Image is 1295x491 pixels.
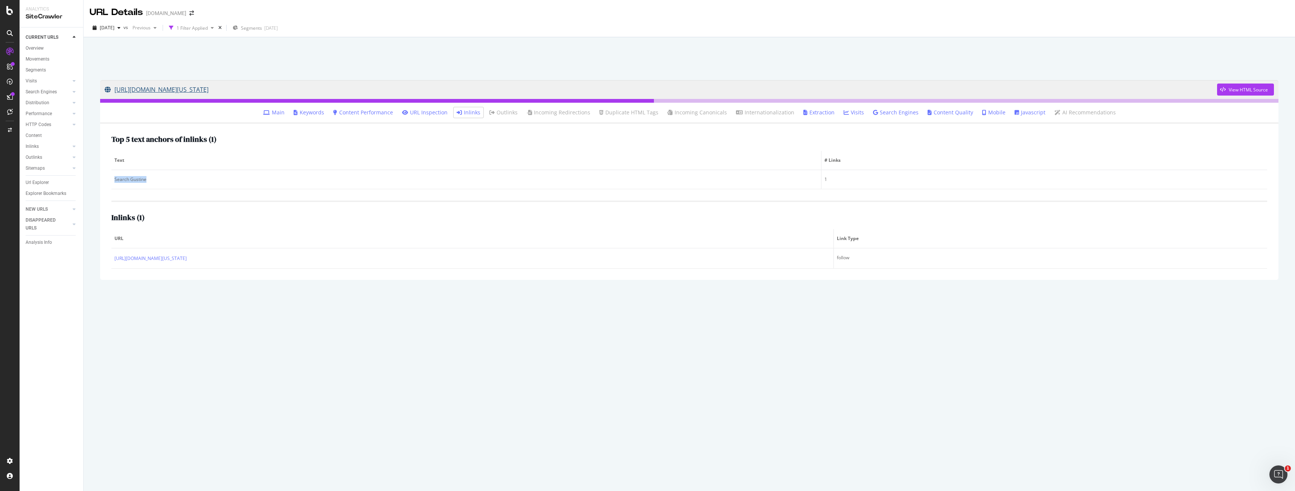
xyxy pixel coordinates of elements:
[26,33,70,41] a: CURRENT URLS
[26,164,70,172] a: Sitemaps
[114,255,187,262] a: [URL][DOMAIN_NAME][US_STATE]
[928,109,973,116] a: Content Quality
[105,80,1217,99] a: [URL][DOMAIN_NAME][US_STATE]
[230,22,281,34] button: Segments[DATE]
[26,216,64,232] div: DISAPPEARED URLS
[333,109,393,116] a: Content Performance
[26,99,70,107] a: Distribution
[26,110,70,118] a: Performance
[26,164,45,172] div: Sitemaps
[189,11,194,16] div: arrow-right-arrow-left
[26,121,51,129] div: HTTP Codes
[26,44,44,52] div: Overview
[26,99,49,107] div: Distribution
[114,176,818,183] div: Search Gustine
[26,12,77,21] div: SiteCrawler
[402,109,448,116] a: URL Inspection
[26,143,70,150] a: Inlinks
[26,190,66,198] div: Explorer Bookmarks
[114,235,829,242] span: URL
[1285,465,1291,471] span: 1
[26,205,70,213] a: NEW URLS
[263,109,285,116] a: Main
[803,109,835,116] a: Extraction
[26,121,70,129] a: HTTP Codes
[111,213,145,222] h2: Inlinks ( 1 )
[736,109,794,116] a: Internationalization
[26,6,77,12] div: Analytics
[26,33,58,41] div: CURRENT URLS
[26,77,37,85] div: Visits
[824,176,1264,183] div: 1
[26,55,49,63] div: Movements
[264,25,278,31] div: [DATE]
[26,44,78,52] a: Overview
[100,24,114,31] span: 2025 Sep. 18th
[1054,109,1116,116] a: AI Recommendations
[129,22,160,34] button: Previous
[114,157,816,164] span: Text
[26,154,70,161] a: Outlinks
[26,88,57,96] div: Search Engines
[26,239,78,246] a: Analysis Info
[90,22,123,34] button: [DATE]
[1015,109,1045,116] a: Javascript
[26,132,42,140] div: Content
[129,24,151,31] span: Previous
[26,55,78,63] a: Movements
[844,109,864,116] a: Visits
[667,109,727,116] a: Incoming Canonicals
[26,179,49,187] div: Url Explorer
[1269,465,1287,483] iframe: Intercom live chat
[26,110,52,118] div: Performance
[177,25,208,31] div: 1 Filter Applied
[217,24,223,32] div: times
[457,109,480,116] a: Inlinks
[599,109,658,116] a: Duplicate HTML Tags
[111,135,216,143] h2: Top 5 text anchors of inlinks ( 1 )
[26,179,78,187] a: Url Explorer
[26,132,78,140] a: Content
[489,109,518,116] a: Outlinks
[26,66,46,74] div: Segments
[90,6,143,19] div: URL Details
[1229,87,1268,93] div: View HTML Source
[26,216,70,232] a: DISAPPEARED URLS
[26,190,78,198] a: Explorer Bookmarks
[26,154,42,161] div: Outlinks
[241,25,262,31] span: Segments
[146,9,186,17] div: [DOMAIN_NAME]
[527,109,590,116] a: Incoming Redirections
[26,88,70,96] a: Search Engines
[26,143,39,150] div: Inlinks
[837,235,1262,242] span: Link Type
[294,109,324,116] a: Keywords
[166,22,217,34] button: 1 Filter Applied
[26,66,78,74] a: Segments
[873,109,919,116] a: Search Engines
[982,109,1006,116] a: Mobile
[26,239,52,246] div: Analysis Info
[834,248,1267,269] td: follow
[123,24,129,30] span: vs
[1217,84,1274,96] button: View HTML Source
[824,157,1262,164] span: # Links
[26,77,70,85] a: Visits
[26,205,48,213] div: NEW URLS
